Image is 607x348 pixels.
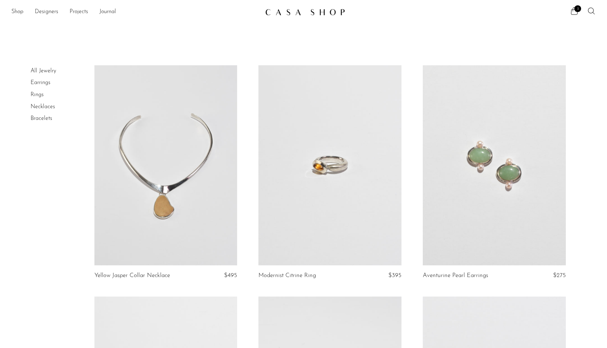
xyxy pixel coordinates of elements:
a: Projects [70,7,88,17]
a: Aventurine Pearl Earrings [423,272,488,279]
a: Rings [31,92,44,98]
a: Earrings [31,80,50,85]
span: 2 [574,5,581,12]
ul: NEW HEADER MENU [11,6,259,18]
span: $495 [224,272,237,278]
a: Necklaces [31,104,55,110]
span: $395 [388,272,401,278]
a: Bracelets [31,116,52,121]
a: All Jewelry [31,68,56,74]
a: Shop [11,7,23,17]
a: Designers [35,7,58,17]
nav: Desktop navigation [11,6,259,18]
a: Yellow Jasper Collar Necklace [94,272,170,279]
span: $275 [553,272,566,278]
a: Journal [99,7,116,17]
a: Modernist Citrine Ring [258,272,316,279]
